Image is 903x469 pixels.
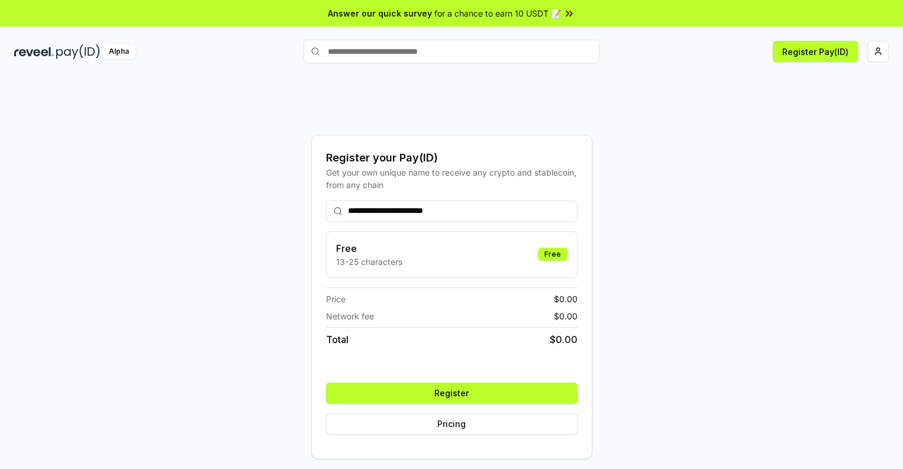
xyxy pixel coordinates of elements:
[56,44,100,59] img: pay_id
[328,7,432,20] span: Answer our quick survey
[326,332,349,347] span: Total
[773,41,858,62] button: Register Pay(ID)
[326,310,374,322] span: Network fee
[102,44,136,59] div: Alpha
[326,150,578,166] div: Register your Pay(ID)
[550,332,578,347] span: $ 0.00
[538,248,567,261] div: Free
[14,44,54,59] img: reveel_dark
[336,255,402,268] p: 13-25 characters
[326,383,578,404] button: Register
[326,413,578,435] button: Pricing
[336,241,402,255] h3: Free
[434,7,561,20] span: for a chance to earn 10 USDT 📝
[326,293,346,305] span: Price
[554,310,578,322] span: $ 0.00
[326,166,578,191] div: Get your own unique name to receive any crypto and stablecoin, from any chain
[554,293,578,305] span: $ 0.00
